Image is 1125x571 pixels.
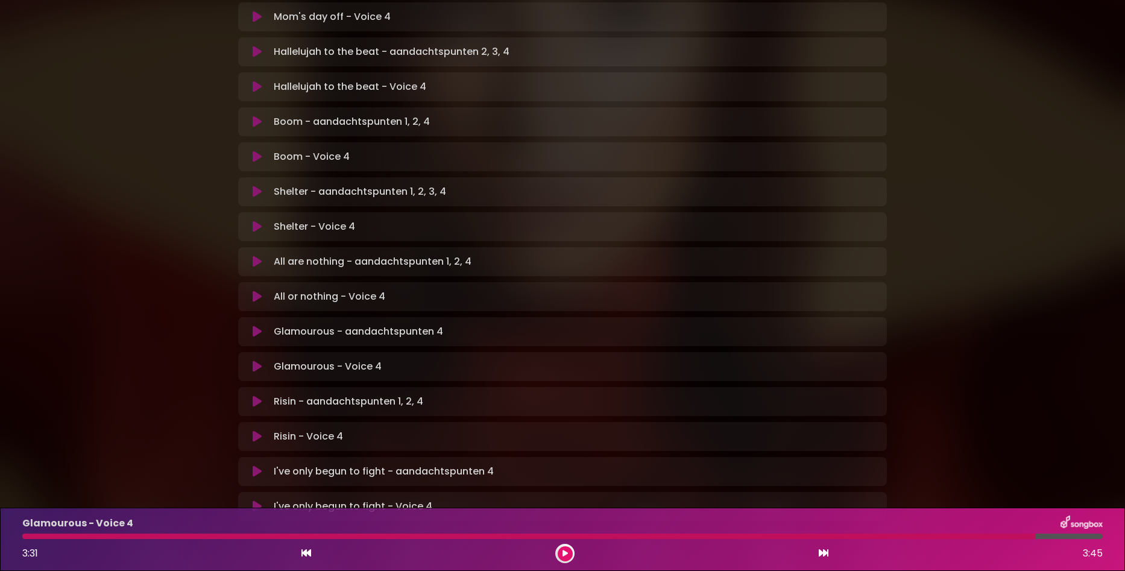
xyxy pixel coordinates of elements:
p: I've only begun to fight - aandachtspunten 4 [274,464,494,479]
p: Boom - Voice 4 [274,150,350,164]
p: Glamourous - Voice 4 [274,359,382,374]
p: All or nothing - Voice 4 [274,289,385,304]
p: All are nothing - aandachtspunten 1, 2, 4 [274,254,471,269]
p: Shelter - aandachtspunten 1, 2, 3, 4 [274,185,446,199]
p: Shelter - Voice 4 [274,219,355,234]
p: Mom's day off - Voice 4 [274,10,391,24]
p: Boom - aandachtspunten 1, 2, 4 [274,115,430,129]
p: Risin - Voice 4 [274,429,343,444]
p: Hallelujah to the beat - Voice 4 [274,80,426,94]
p: Hallelujah to the beat - aandachtspunten 2, 3, 4 [274,45,509,59]
img: songbox-logo-white.png [1060,516,1103,531]
span: 3:45 [1083,546,1103,561]
p: I've only begun to fight - Voice 4 [274,499,432,514]
span: 3:31 [22,546,38,560]
p: Risin - aandachtspunten 1, 2, 4 [274,394,423,409]
p: Glamourous - Voice 4 [22,516,133,531]
p: Glamourous - aandachtspunten 4 [274,324,443,339]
